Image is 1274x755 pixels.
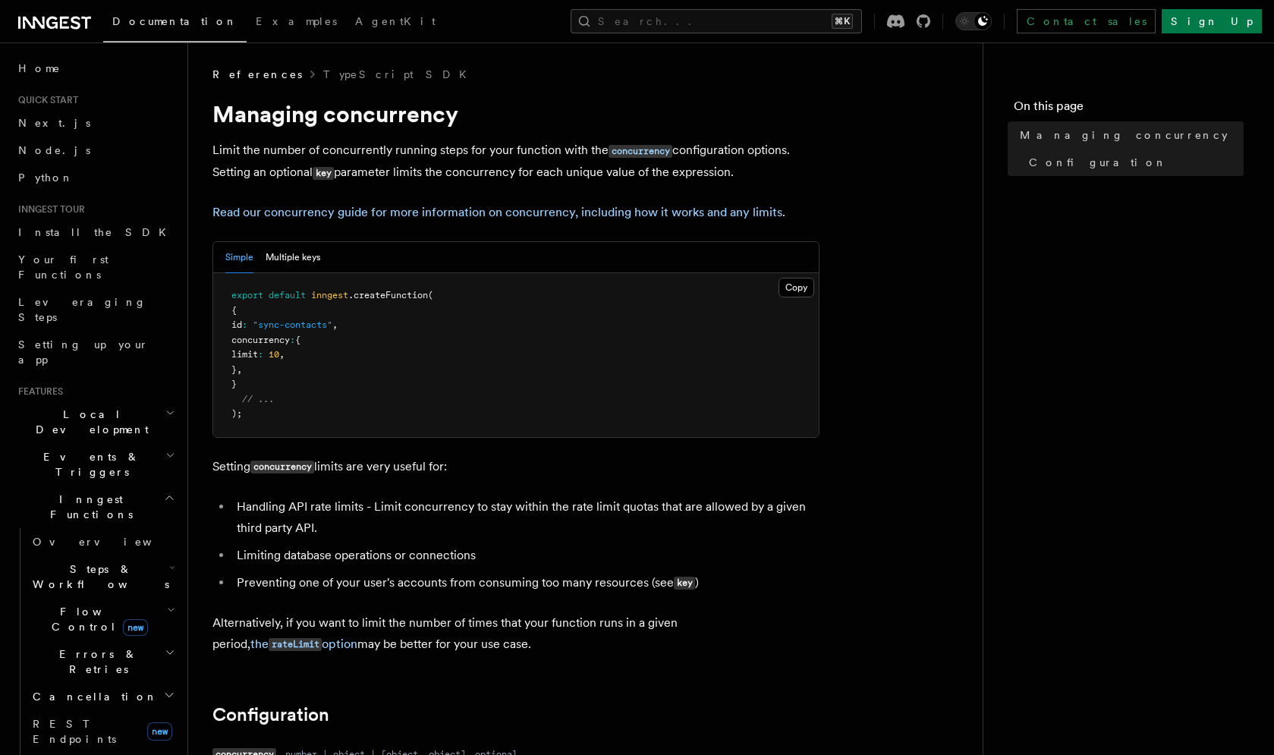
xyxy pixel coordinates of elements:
[250,637,357,651] a: therateLimitoption
[1023,149,1244,176] a: Configuration
[12,407,165,437] span: Local Development
[323,67,476,82] a: TypeScript SDK
[27,683,178,710] button: Cancellation
[225,242,253,273] button: Simple
[609,145,672,158] code: concurrency
[242,319,247,330] span: :
[18,144,90,156] span: Node.js
[18,253,109,281] span: Your first Functions
[27,604,167,634] span: Flow Control
[346,5,445,41] a: AgentKit
[18,61,61,76] span: Home
[12,492,164,522] span: Inngest Functions
[1020,127,1228,143] span: Managing concurrency
[231,364,237,375] span: }
[313,167,334,180] code: key
[212,202,819,223] p: .
[12,246,178,288] a: Your first Functions
[1029,155,1167,170] span: Configuration
[12,164,178,191] a: Python
[12,109,178,137] a: Next.js
[27,710,178,753] a: REST Endpointsnew
[674,577,695,590] code: key
[12,94,78,106] span: Quick start
[355,15,436,27] span: AgentKit
[12,219,178,246] a: Install the SDK
[428,290,433,300] span: (
[27,689,158,704] span: Cancellation
[33,536,189,548] span: Overview
[12,55,178,82] a: Home
[12,449,165,480] span: Events & Triggers
[242,394,274,404] span: // ...
[779,278,814,297] button: Copy
[237,364,242,375] span: ,
[250,461,314,473] code: concurrency
[295,335,300,345] span: {
[232,545,819,566] li: Limiting database operations or connections
[1014,97,1244,121] h4: On this page
[18,296,146,323] span: Leveraging Steps
[27,555,178,598] button: Steps & Workflows
[253,319,332,330] span: "sync-contacts"
[258,349,263,360] span: :
[12,486,178,528] button: Inngest Functions
[231,305,237,316] span: {
[212,205,782,219] a: Read our concurrency guide for more information on concurrency, including how it works and any li...
[12,385,63,398] span: Features
[12,331,178,373] a: Setting up your app
[33,718,116,745] span: REST Endpoints
[269,349,279,360] span: 10
[147,722,172,741] span: new
[12,401,178,443] button: Local Development
[348,290,428,300] span: .createFunction
[279,349,285,360] span: ,
[231,290,263,300] span: export
[27,562,169,592] span: Steps & Workflows
[18,338,149,366] span: Setting up your app
[212,612,819,656] p: Alternatively, if you want to limit the number of times that your function runs in a given period...
[231,379,237,389] span: }
[12,203,85,215] span: Inngest tour
[112,15,237,27] span: Documentation
[18,226,175,238] span: Install the SDK
[231,408,242,419] span: );
[266,242,320,273] button: Multiple keys
[231,335,290,345] span: concurrency
[247,5,346,41] a: Examples
[12,137,178,164] a: Node.js
[269,290,306,300] span: default
[212,67,302,82] span: References
[212,456,819,478] p: Setting limits are very useful for:
[232,496,819,539] li: Handling API rate limits - Limit concurrency to stay within the rate limit quotas that are allowe...
[231,319,242,330] span: id
[27,598,178,640] button: Flow Controlnew
[955,12,992,30] button: Toggle dark mode
[609,143,672,157] a: concurrency
[12,288,178,331] a: Leveraging Steps
[269,638,322,651] code: rateLimit
[212,140,819,184] p: Limit the number of concurrently running steps for your function with the configuration options. ...
[18,117,90,129] span: Next.js
[27,640,178,683] button: Errors & Retries
[1162,9,1262,33] a: Sign Up
[1014,121,1244,149] a: Managing concurrency
[571,9,862,33] button: Search...⌘K
[256,15,337,27] span: Examples
[103,5,247,42] a: Documentation
[832,14,853,29] kbd: ⌘K
[231,349,258,360] span: limit
[27,528,178,555] a: Overview
[12,443,178,486] button: Events & Triggers
[290,335,295,345] span: :
[1017,9,1156,33] a: Contact sales
[332,319,338,330] span: ,
[212,704,329,725] a: Configuration
[18,171,74,184] span: Python
[232,572,819,594] li: Preventing one of your user's accounts from consuming too many resources (see )
[212,100,819,127] h1: Managing concurrency
[123,619,148,636] span: new
[311,290,348,300] span: inngest
[27,646,165,677] span: Errors & Retries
